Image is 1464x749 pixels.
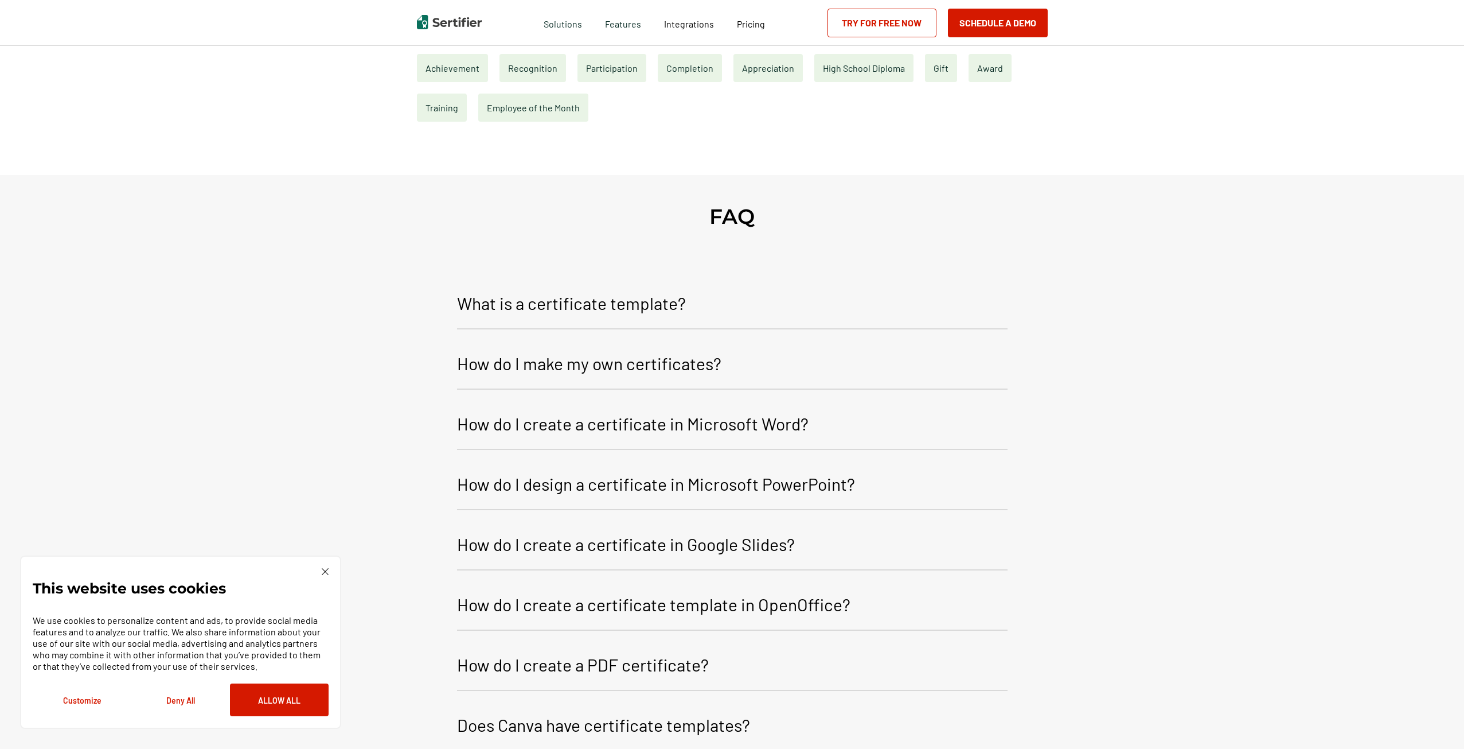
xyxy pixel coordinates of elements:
a: Award [969,54,1012,82]
button: How do I create a PDF certificate? [457,642,1008,691]
button: How do I create a certificate template in OpenOffice? [457,582,1008,631]
button: How do I make my own certificates? [457,341,1008,390]
a: Training [417,94,467,122]
p: How do I design a certificate in Microsoft PowerPoint? [457,470,855,498]
a: Achievement [417,54,488,82]
span: Pricing [737,18,765,29]
h2: FAQ [709,204,755,229]
button: What is a certificate template? [457,281,1008,329]
span: Integrations [664,18,714,29]
a: High School Diploma [814,54,913,82]
p: How do I create a certificate in Microsoft Word? [457,410,809,437]
a: Employee of the Month [478,94,588,122]
img: Cookie Popup Close [322,568,329,575]
p: Does Canva have certificate templates? [457,711,750,739]
a: Integrations [664,15,714,30]
iframe: Chat Widget [1407,694,1464,749]
img: Sertifier | Digital Credentialing Platform [417,15,482,29]
a: Completion [658,54,722,82]
p: How do I create a certificate in Google Slides? [457,530,795,558]
a: Participation [577,54,646,82]
button: How do I create a certificate in Microsoft Word? [457,401,1008,450]
p: We use cookies to personalize content and ads, to provide social media features and to analyze ou... [33,615,329,672]
p: How do I make my own certificates? [457,350,721,377]
p: This website uses cookies [33,583,226,594]
a: Pricing [737,15,765,30]
button: Schedule a Demo [948,9,1048,37]
button: Deny All [131,684,230,716]
a: Appreciation [733,54,803,82]
a: Recognition [499,54,566,82]
span: Features [605,15,641,30]
a: Gift [925,54,957,82]
p: How do I create a certificate template in OpenOffice? [457,591,850,618]
button: How do I design a certificate in Microsoft PowerPoint? [457,461,1008,510]
p: How do I create a PDF certificate? [457,651,709,678]
span: Solutions [544,15,582,30]
button: How do I create a certificate in Google Slides? [457,522,1008,571]
p: What is a certificate template? [457,289,686,317]
a: Try for Free Now [827,9,936,37]
button: Customize [33,684,131,716]
button: Allow All [230,684,329,716]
